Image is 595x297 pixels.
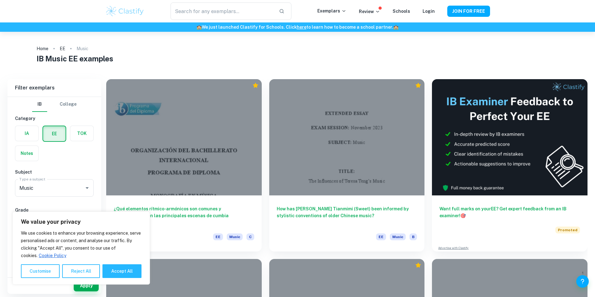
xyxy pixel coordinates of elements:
[62,264,100,278] button: Reject All
[171,2,274,20] input: Search for any exemplars...
[423,9,435,14] a: Login
[196,25,202,30] span: 🏫
[227,233,243,240] span: Music
[317,7,346,14] p: Exemplars
[415,262,421,268] div: Premium
[60,44,65,53] a: EE
[114,205,254,226] h6: ¿Qué elementos rítmico-armónicos son comunes y característicos en las principales escenas de cumb...
[21,264,60,278] button: Customise
[393,25,399,30] span: 🏫
[213,233,223,240] span: EE
[43,126,66,141] button: EE
[102,264,141,278] button: Accept All
[439,205,580,219] h6: Want full marks on your EE ? Get expert feedback from an IB examiner!
[415,82,421,89] div: Premium
[432,79,588,251] a: Want full marks on yourEE? Get expert feedback from an IB examiner!PromotedAdvertise with Clastify
[12,212,150,285] div: We value your privacy
[38,253,67,258] a: Cookie Policy
[15,146,38,161] button: Notes
[105,5,145,17] img: Clastify logo
[19,176,45,182] label: Type a subject
[15,207,94,213] h6: Grade
[390,233,406,240] span: Music
[15,169,94,175] h6: Subject
[277,205,417,226] h6: How has [PERSON_NAME] Tianmimi (Sweet) been informed by stylistic conventions of older Chinese mu...
[21,229,141,259] p: We use cookies to enhance your browsing experience, serve personalised ads or content, and analys...
[15,126,38,141] button: IA
[15,115,94,122] h6: Category
[70,126,93,141] button: TOK
[246,233,254,240] span: C
[555,227,580,233] span: Promoted
[32,97,47,112] button: IB
[269,79,425,251] a: How has [PERSON_NAME] Tianmimi (Sweet) been informed by stylistic conventions of older Chinese mu...
[37,53,558,64] h1: IB Music EE examples
[409,233,417,240] span: B
[393,9,410,14] a: Schools
[60,97,77,112] button: College
[576,275,589,288] button: Help and Feedback
[376,233,386,240] span: EE
[460,213,466,218] span: 🎯
[21,218,141,226] p: We value your privacy
[106,79,262,251] a: ¿Qué elementos rítmico-armónicos son comunes y característicos en las principales escenas de cumb...
[297,25,306,30] a: here
[32,97,77,112] div: Filter type choice
[77,45,88,52] p: Music
[438,246,469,250] a: Advertise with Clastify
[83,184,92,192] button: Open
[7,79,101,97] h6: Filter exemplars
[252,82,259,89] div: Premium
[74,280,99,291] button: Apply
[37,44,48,53] a: Home
[432,79,588,195] img: Thumbnail
[1,24,594,31] h6: We just launched Clastify for Schools. Click to learn how to become a school partner.
[447,6,490,17] button: JOIN FOR FREE
[359,8,380,15] p: Review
